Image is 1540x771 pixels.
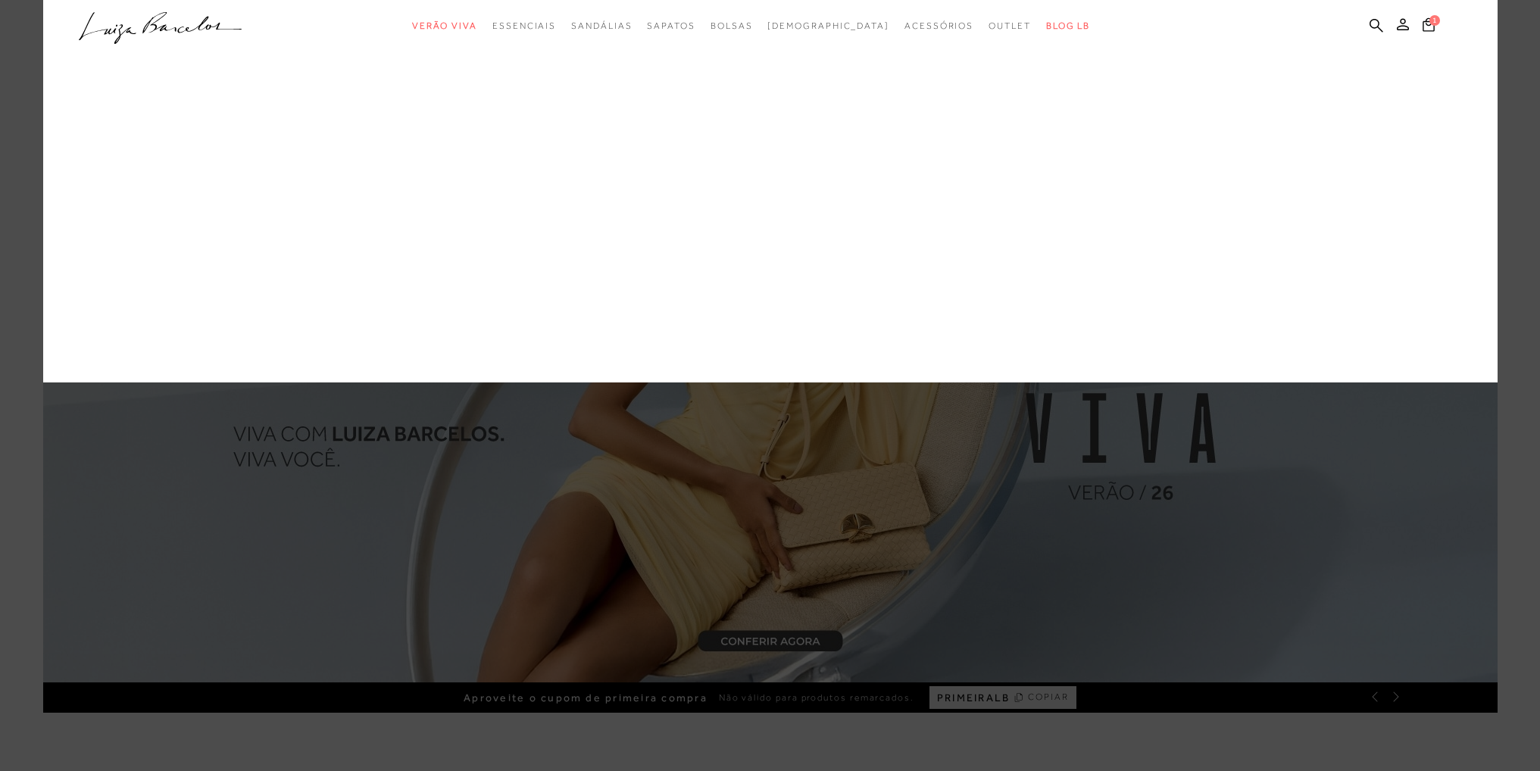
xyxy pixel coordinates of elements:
a: categoryNavScreenReaderText [904,12,973,40]
span: [DEMOGRAPHIC_DATA] [767,20,889,31]
span: Outlet [989,20,1031,31]
a: categoryNavScreenReaderText [989,12,1031,40]
a: BLOG LB [1046,12,1090,40]
a: categoryNavScreenReaderText [571,12,632,40]
span: Essenciais [492,20,556,31]
a: categoryNavScreenReaderText [492,12,556,40]
span: Verão Viva [412,20,477,31]
a: categoryNavScreenReaderText [412,12,477,40]
button: 1 [1418,17,1439,37]
span: Bolsas [711,20,753,31]
a: noSubCategoriesText [767,12,889,40]
span: BLOG LB [1046,20,1090,31]
span: Sapatos [647,20,695,31]
a: categoryNavScreenReaderText [647,12,695,40]
a: categoryNavScreenReaderText [711,12,753,40]
span: 1 [1429,15,1440,26]
span: Acessórios [904,20,973,31]
span: Sandálias [571,20,632,31]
